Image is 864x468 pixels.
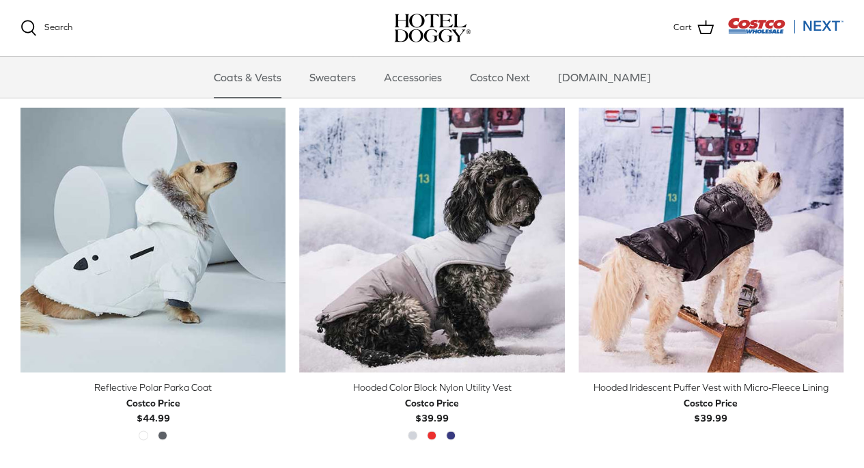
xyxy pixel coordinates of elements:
a: [DOMAIN_NAME] [546,57,663,98]
a: Costco Next [458,57,542,98]
b: $39.99 [405,395,459,423]
div: Hooded Color Block Nylon Utility Vest [299,379,564,394]
img: hoteldoggycom [394,14,471,42]
a: Cart [673,19,714,37]
img: Costco Next [727,17,844,34]
div: Reflective Polar Parka Coat [20,379,285,394]
b: $44.99 [126,395,180,423]
a: Reflective Polar Parka Coat Costco Price$44.99 [20,379,285,425]
div: Costco Price [684,395,738,410]
a: Hooded Iridescent Puffer Vest with Micro-Fleece Lining [579,107,844,372]
a: Sweaters [297,57,368,98]
a: Reflective Polar Parka Coat [20,107,285,372]
a: hoteldoggy.com hoteldoggycom [394,14,471,42]
span: Search [44,22,72,32]
a: Visit Costco Next [727,26,844,36]
a: Hooded Iridescent Puffer Vest with Micro-Fleece Lining Costco Price$39.99 [579,379,844,425]
a: Search [20,20,72,36]
span: Cart [673,20,692,35]
div: Costco Price [126,395,180,410]
a: Hooded Color Block Nylon Utility Vest Costco Price$39.99 [299,379,564,425]
a: Coats & Vests [201,57,294,98]
a: Hooded Color Block Nylon Utility Vest [299,107,564,372]
b: $39.99 [684,395,738,423]
div: Hooded Iridescent Puffer Vest with Micro-Fleece Lining [579,379,844,394]
div: Costco Price [405,395,459,410]
a: Accessories [372,57,454,98]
